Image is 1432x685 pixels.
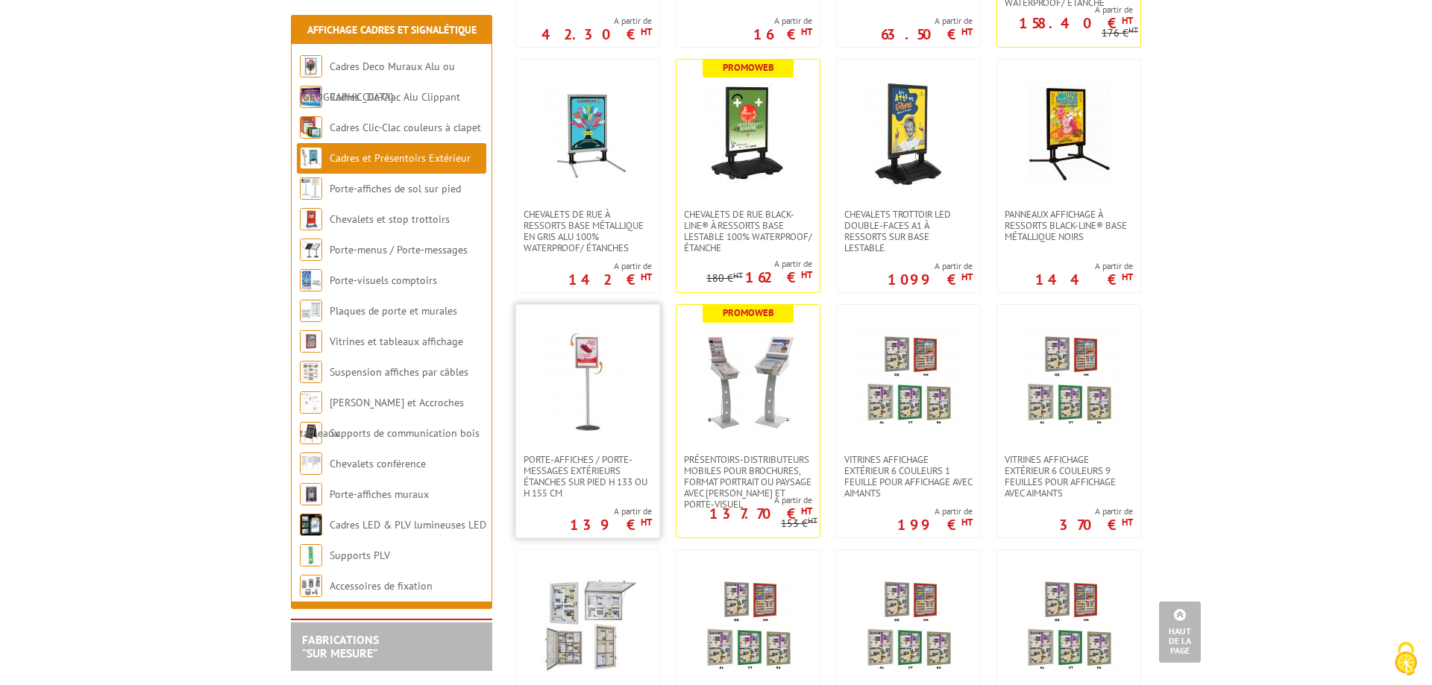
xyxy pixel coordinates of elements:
img: Cadres Clic-Clac couleurs à clapet [300,116,322,139]
a: Cadres et Présentoirs Extérieur [330,151,471,165]
p: 162 € [745,273,812,282]
sup: HT [961,25,973,38]
a: Haut de la page [1159,602,1201,663]
p: 137.70 € [709,509,812,518]
span: A partir de [568,260,652,272]
a: Porte-visuels comptoirs [330,274,437,287]
sup: HT [801,505,812,517]
a: Chevalets conférence [330,457,426,470]
img: Plaques de porte et murales [300,300,322,322]
sup: HT [801,25,812,38]
sup: HT [1122,14,1133,27]
p: 180 € [706,273,743,284]
sup: HT [641,271,652,283]
img: Vitrines extérieur 6 couleurs 12 feuilles fond blanc pour aimants [696,572,800,677]
span: A partir de [541,15,652,27]
p: 16 € [753,30,812,39]
b: Promoweb [723,61,774,74]
img: Vitrines affichage extérieur 6 couleurs 1 feuille pour affichage avec aimants [856,327,961,432]
sup: HT [1122,271,1133,283]
a: Chevalets de rue à ressorts base métallique en Gris Alu 100% WATERPROOF/ Étanches [516,209,659,253]
button: Cookies (fenêtre modale) [1380,634,1432,685]
b: Promoweb [723,306,774,319]
img: Cadres Deco Muraux Alu ou Bois [300,55,322,78]
a: Panneaux affichage à ressorts Black-Line® base métallique Noirs [997,209,1140,242]
img: Porte-visuels comptoirs [300,269,322,291]
p: 142 € [568,275,652,284]
a: Porte-menus / Porte-messages [330,243,468,256]
img: Porte-affiches muraux [300,483,322,505]
sup: HT [1128,25,1138,35]
a: Cadres LED & PLV lumineuses LED [330,518,486,531]
a: Présentoirs-distributeurs mobiles pour brochures, format portrait ou paysage avec [PERSON_NAME] e... [676,454,820,510]
span: Présentoirs-distributeurs mobiles pour brochures, format portrait ou paysage avec [PERSON_NAME] e... [684,454,812,510]
span: A partir de [888,260,973,272]
img: Chevalets de rue Black-Line® à ressorts base lestable 100% WATERPROOF/ Étanche [696,82,800,186]
a: [PERSON_NAME] et Accroches tableaux [300,396,464,440]
img: Présentoirs-distributeurs mobiles pour brochures, format portrait ou paysage avec capot et porte-... [696,327,800,432]
img: Panneaux affichage à ressorts Black-Line® base métallique Noirs [1017,82,1121,186]
img: Vitrines extérieur 6 couleurs 18 feuilles fond blanc pour aimants [1017,572,1121,677]
sup: HT [961,271,973,283]
p: 370 € [1059,520,1133,529]
p: 139 € [570,520,652,529]
span: A partir de [881,15,973,27]
span: A partir de [753,15,812,27]
sup: HT [1122,516,1133,528]
span: Vitrines affichage extérieur 6 couleurs 9 feuilles pour affichage avec aimants [1005,454,1133,499]
span: A partir de [997,4,1133,16]
img: Vitrines extérieur 6 couleurs 16 feuilles fond blanc pour aimants [856,572,961,677]
img: Vitrines d'affichage pour l'extérieur et l'intérieur 1 à 12 feuilles A4 fond liège ou métal [536,572,640,677]
span: A partir de [1059,505,1133,517]
img: Cadres et Présentoirs Extérieur [300,147,322,169]
p: 199 € [897,520,973,529]
span: A partir de [1035,260,1133,272]
a: Chevalets de rue Black-Line® à ressorts base lestable 100% WATERPROOF/ Étanche [676,209,820,253]
img: Cimaises et Accroches tableaux [300,391,322,414]
a: Vitrines et tableaux affichage [330,335,463,348]
img: Cookies (fenêtre modale) [1387,640,1425,678]
p: 1099 € [888,275,973,284]
span: A partir de [570,505,652,517]
a: Affichage Cadres et Signalétique [307,23,477,37]
img: Chevalets et stop trottoirs [300,208,322,230]
sup: HT [641,516,652,528]
img: Accessoires de fixation [300,575,322,597]
img: Chevalets Trottoir LED double-faces A1 à ressorts sur base lestable. [856,82,961,186]
p: 176 € [1102,28,1138,39]
p: 144 € [1035,275,1133,284]
a: Porte-affiches de sol sur pied [330,182,461,195]
sup: HT [641,25,652,38]
sup: HT [961,516,973,528]
a: Vitrines affichage extérieur 6 couleurs 1 feuille pour affichage avec aimants [837,454,980,499]
sup: HT [808,515,817,525]
a: Vitrines affichage extérieur 6 couleurs 9 feuilles pour affichage avec aimants [997,454,1140,499]
a: Chevalets et stop trottoirs [330,212,450,226]
span: A partir de [706,258,812,270]
span: Panneaux affichage à ressorts Black-Line® base métallique Noirs [1005,209,1133,242]
a: Chevalets Trottoir LED double-faces A1 à ressorts sur base lestable. [837,209,980,253]
img: Chevalets conférence [300,452,322,475]
a: Accessoires de fixation [330,579,433,593]
span: Chevalets de rue à ressorts base métallique en Gris Alu 100% WATERPROOF/ Étanches [524,209,652,253]
img: Porte-affiches / Porte-messages extérieurs étanches sur pied h 133 ou h 155 cm [536,327,640,432]
img: Vitrines affichage extérieur 6 couleurs 9 feuilles pour affichage avec aimants [1017,327,1121,432]
a: Porte-affiches muraux [330,487,429,501]
span: Vitrines affichage extérieur 6 couleurs 1 feuille pour affichage avec aimants [844,454,973,499]
img: Porte-menus / Porte-messages [300,239,322,261]
span: A partir de [897,505,973,517]
img: Suspension affiches par câbles [300,361,322,383]
a: Porte-affiches / Porte-messages extérieurs étanches sur pied h 133 ou h 155 cm [516,454,659,499]
p: 63.50 € [881,30,973,39]
a: FABRICATIONS"Sur Mesure" [302,632,379,660]
a: Supports de communication bois [330,426,480,440]
img: Porte-affiches de sol sur pied [300,177,322,200]
img: Cadres LED & PLV lumineuses LED [300,514,322,536]
p: 42.30 € [541,30,652,39]
a: Cadres Clic-Clac couleurs à clapet [330,121,481,134]
p: 153 € [781,518,817,529]
span: A partir de [676,494,812,506]
a: Cadres Clic-Clac Alu Clippant [330,90,460,104]
a: Cadres Deco Muraux Alu ou [GEOGRAPHIC_DATA] [300,60,455,104]
img: Chevalets de rue à ressorts base métallique en Gris Alu 100% WATERPROOF/ Étanches [536,82,640,186]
